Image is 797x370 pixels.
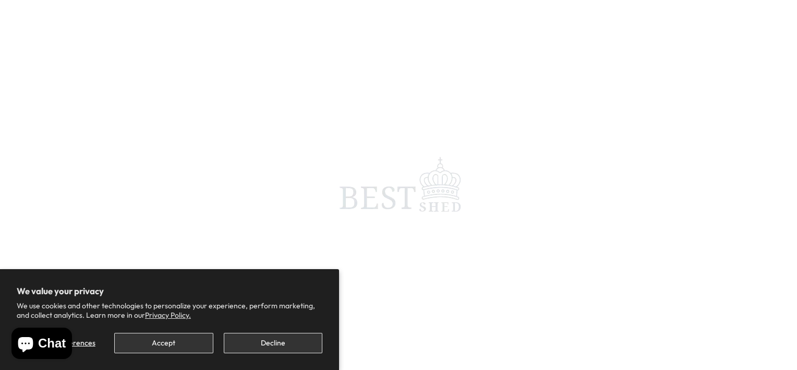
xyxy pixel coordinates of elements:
[224,333,322,353] button: Decline
[145,310,191,320] a: Privacy Policy.
[17,286,322,296] h2: We value your privacy
[8,328,75,362] inbox-online-store-chat: Shopify online store chat
[114,333,213,353] button: Accept
[17,301,322,320] p: We use cookies and other technologies to personalize your experience, perform marketing, and coll...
